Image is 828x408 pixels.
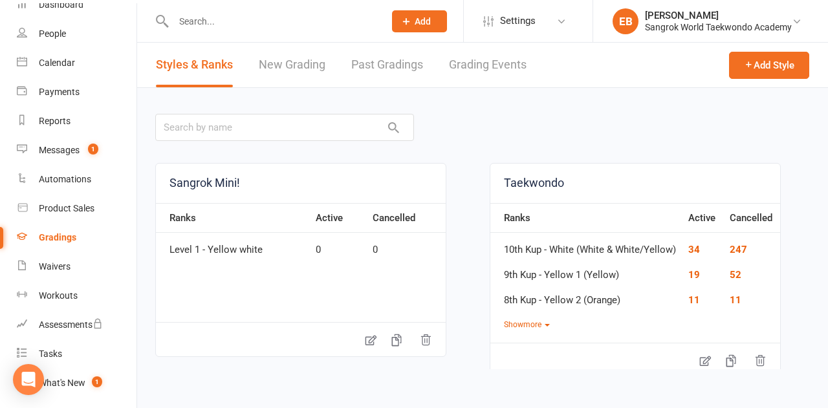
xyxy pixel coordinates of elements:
a: Styles & Ranks [156,43,233,87]
a: What's New1 [17,369,136,398]
a: 34 [688,244,700,255]
button: Add [392,10,447,32]
td: Level 1 - Yellow white [156,233,309,258]
div: Product Sales [39,203,94,213]
div: Assessments [39,319,103,330]
a: 11 [730,294,741,306]
a: New Grading [259,43,325,87]
button: Add Style [729,52,809,79]
a: Payments [17,78,136,107]
div: People [39,28,66,39]
th: Cancelled [723,203,780,233]
td: 10th Kup - White (White & White/Yellow) [490,233,682,258]
div: Automations [39,174,91,184]
a: Messages 1 [17,136,136,165]
a: Waivers [17,252,136,281]
a: 11 [688,294,700,306]
th: Active [309,203,366,233]
div: Sangrok World Taekwondo Academy [645,21,792,33]
a: Past Gradings [351,43,423,87]
span: Add [415,16,431,27]
span: 1 [92,376,102,387]
div: Open Intercom Messenger [13,364,44,395]
div: Messages [39,145,80,155]
a: Gradings [17,223,136,252]
a: Reports [17,107,136,136]
td: 0 [309,233,366,258]
td: 9th Kup - Yellow 1 (Yellow) [490,258,682,283]
a: Sangrok Mini! [156,164,446,203]
th: Active [682,203,723,233]
div: Workouts [39,290,78,301]
th: Ranks [490,203,682,233]
th: Ranks [156,203,309,233]
input: Search... [169,12,375,30]
div: Waivers [39,261,71,272]
th: Cancelled [366,203,446,233]
a: Assessments [17,310,136,339]
a: Tasks [17,339,136,369]
div: What's New [39,378,85,388]
a: 247 [730,244,747,255]
a: Product Sales [17,194,136,223]
a: Taekwondo [490,164,780,203]
input: Search by name [155,114,414,141]
a: Automations [17,165,136,194]
button: Showmore [504,319,550,331]
div: Tasks [39,349,62,359]
a: 52 [730,269,741,281]
div: Calendar [39,58,75,68]
td: 0 [366,233,446,258]
div: [PERSON_NAME] [645,10,792,21]
div: Payments [39,87,80,97]
a: People [17,19,136,48]
div: Reports [39,116,71,126]
div: EB [613,8,638,34]
span: Settings [500,6,536,36]
td: 8th Kup - Yellow 2 (Orange) [490,283,682,308]
span: 1 [88,144,98,155]
a: Grading Events [449,43,527,87]
div: Gradings [39,232,76,242]
a: Calendar [17,48,136,78]
a: 19 [688,269,700,281]
a: Workouts [17,281,136,310]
